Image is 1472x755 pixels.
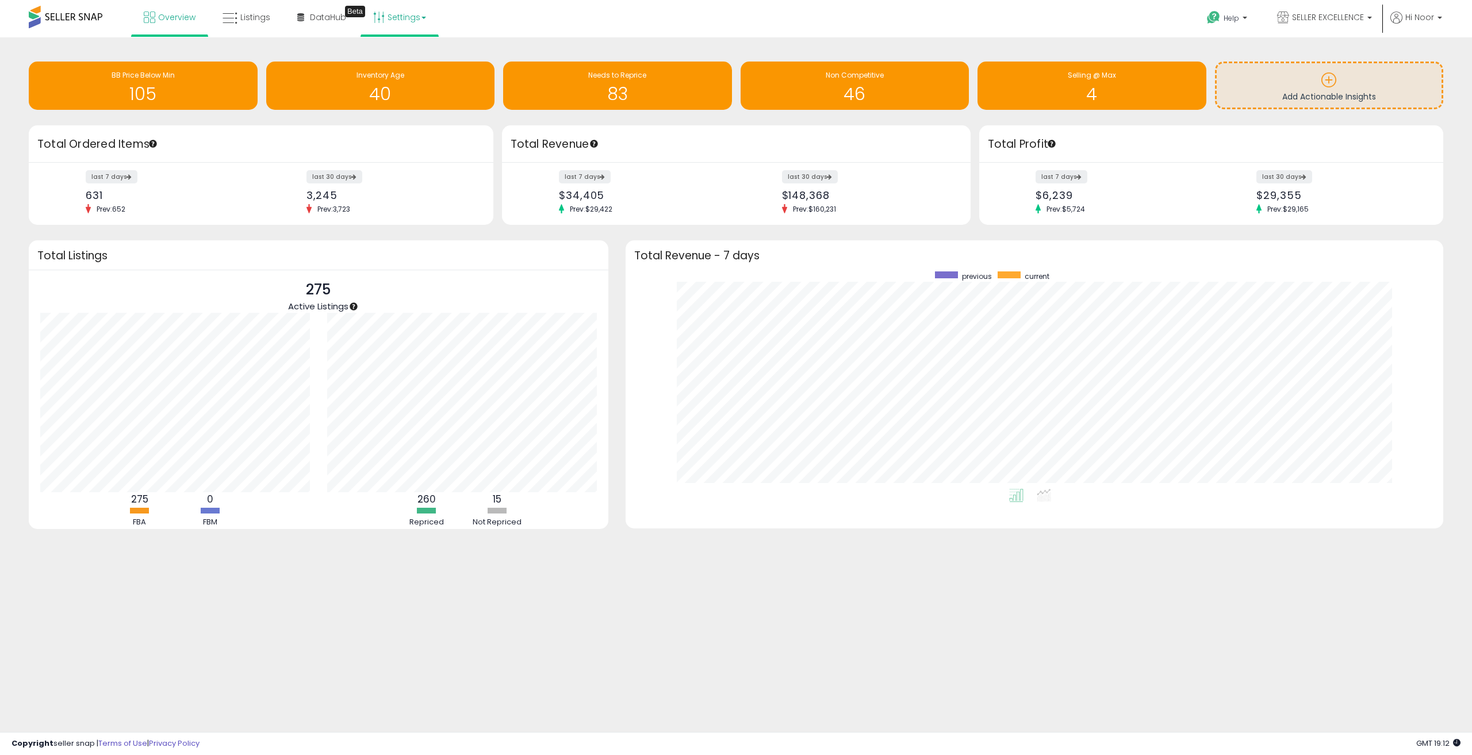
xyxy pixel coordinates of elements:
span: Prev: $29,165 [1262,204,1314,214]
div: $6,239 [1036,189,1202,201]
a: Inventory Age 40 [266,62,495,110]
a: Selling @ Max 4 [977,62,1206,110]
h3: Total Listings [37,251,600,260]
label: last 30 days [306,170,362,183]
a: BB Price Below Min 105 [29,62,258,110]
b: 0 [207,492,213,506]
span: DataHub [310,12,346,23]
div: FBA [105,517,174,528]
span: Add Actionable Insights [1282,91,1376,102]
b: 260 [417,492,436,506]
div: Tooltip anchor [589,139,599,149]
span: Prev: $5,724 [1041,204,1091,214]
div: 631 [86,189,252,201]
span: Help [1224,13,1239,23]
span: Needs to Reprice [588,70,646,80]
span: Hi Noor [1405,12,1434,23]
h1: 83 [509,85,726,104]
label: last 7 days [559,170,611,183]
span: Inventory Age [356,70,404,80]
h3: Total Profit [988,136,1435,152]
span: Overview [158,12,195,23]
div: Repriced [392,517,461,528]
label: last 30 days [1256,170,1312,183]
span: current [1025,271,1049,281]
div: $34,405 [559,189,727,201]
h1: 105 [34,85,252,104]
a: Help [1198,2,1259,37]
span: Active Listings [288,300,348,312]
span: previous [962,271,992,281]
h3: Total Revenue - 7 days [634,251,1435,260]
label: last 30 days [782,170,838,183]
span: Prev: 3,723 [312,204,356,214]
h1: 40 [272,85,489,104]
label: last 7 days [86,170,137,183]
a: Non Competitive 46 [741,62,969,110]
h1: 4 [983,85,1201,104]
span: Prev: $29,422 [564,204,618,214]
span: Prev: $160,231 [787,204,842,214]
h1: 46 [746,85,964,104]
div: Tooltip anchor [1046,139,1057,149]
span: Selling @ Max [1068,70,1116,80]
div: Not Repriced [463,517,532,528]
a: Hi Noor [1390,12,1442,37]
span: Prev: 652 [91,204,131,214]
span: Listings [240,12,270,23]
a: Add Actionable Insights [1217,63,1442,108]
label: last 7 days [1036,170,1087,183]
div: $29,355 [1256,189,1423,201]
p: 275 [288,279,348,301]
h3: Total Ordered Items [37,136,485,152]
span: BB Price Below Min [112,70,175,80]
b: 15 [493,492,501,506]
div: FBM [176,517,245,528]
div: 3,245 [306,189,473,201]
h3: Total Revenue [511,136,962,152]
span: Non Competitive [826,70,884,80]
span: SELLER EXCELLENCE [1292,12,1364,23]
a: Needs to Reprice 83 [503,62,732,110]
div: Tooltip anchor [148,139,158,149]
div: Tooltip anchor [348,301,359,312]
div: $148,368 [782,189,950,201]
div: Tooltip anchor [345,6,365,17]
i: Get Help [1206,10,1221,25]
b: 275 [131,492,148,506]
